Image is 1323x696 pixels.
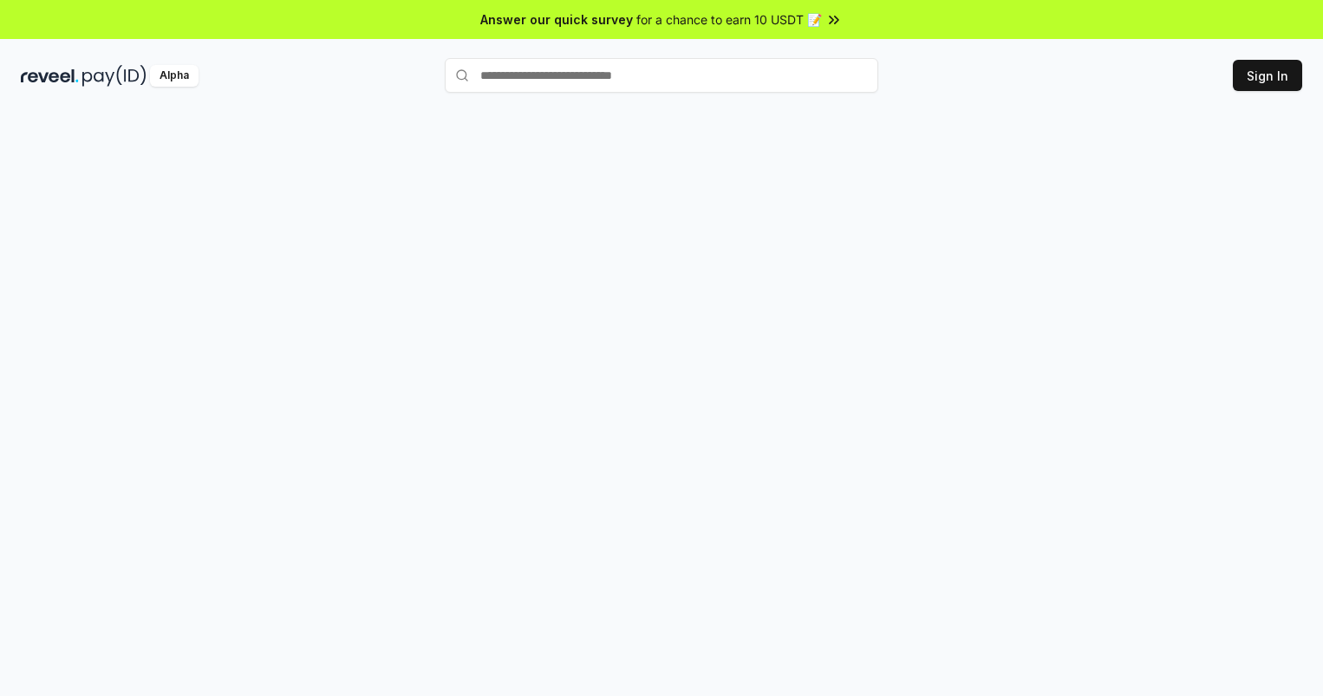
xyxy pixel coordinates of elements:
button: Sign In [1233,60,1302,91]
span: Answer our quick survey [480,10,633,29]
img: pay_id [82,65,147,87]
img: reveel_dark [21,65,79,87]
div: Alpha [150,65,199,87]
span: for a chance to earn 10 USDT 📝 [636,10,822,29]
